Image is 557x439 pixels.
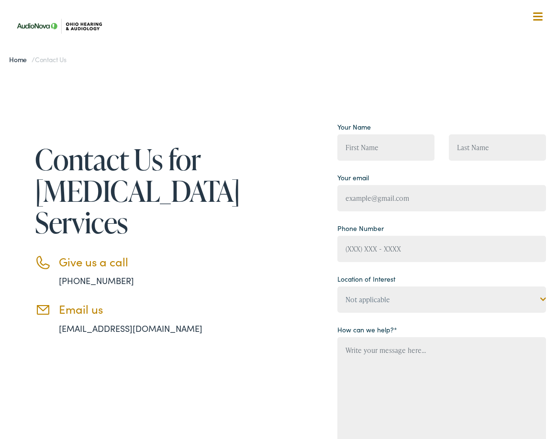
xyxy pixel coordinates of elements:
h3: Email us [59,302,231,316]
a: [PHONE_NUMBER] [59,274,134,286]
label: Phone Number [337,223,384,233]
label: Your Name [337,122,371,132]
h3: Give us a call [59,255,231,269]
a: Home [9,55,32,64]
span: / [9,55,67,64]
label: Location of Interest [337,274,395,284]
input: (XXX) XXX - XXXX [337,236,546,262]
input: example@gmail.com [337,185,546,211]
span: Contact Us [35,55,67,64]
label: Your email [337,173,369,183]
h1: Contact Us for [MEDICAL_DATA] Services [35,143,231,238]
label: How can we help? [337,325,397,335]
a: What We Offer [18,38,546,68]
input: Last Name [449,134,546,161]
a: [EMAIL_ADDRESS][DOMAIN_NAME] [59,322,202,334]
input: First Name [337,134,434,161]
